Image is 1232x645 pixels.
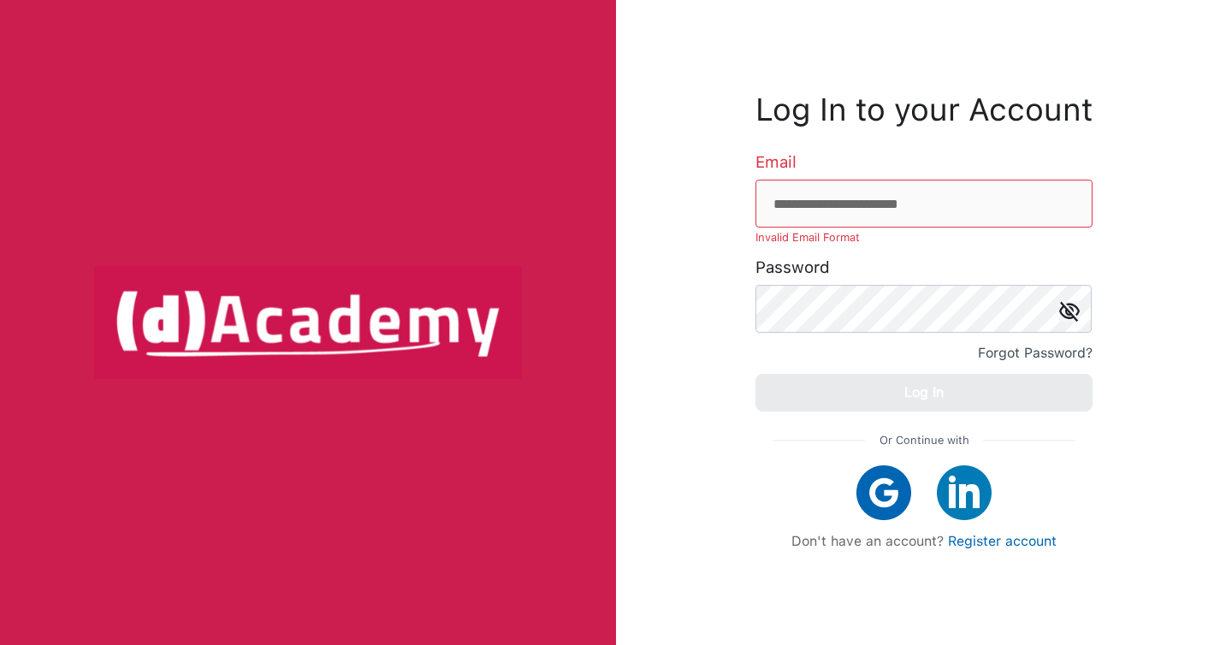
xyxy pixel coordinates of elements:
a: Register account [948,533,1057,549]
div: Forgot Password? [978,341,1093,365]
label: Email [755,154,797,171]
div: Don't have an account? [773,533,1075,549]
button: Log In [755,374,1093,411]
label: Password [755,259,830,276]
h3: Log In to your Account [755,96,1093,124]
img: line [773,440,865,441]
img: icon [1059,301,1080,322]
img: logo [94,266,522,379]
img: line [983,440,1075,441]
div: Log In [904,381,944,405]
p: Invalid Email Format [755,228,1093,248]
img: google icon [856,465,911,520]
img: linkedIn icon [937,465,992,520]
span: Or Continue with [880,429,969,453]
